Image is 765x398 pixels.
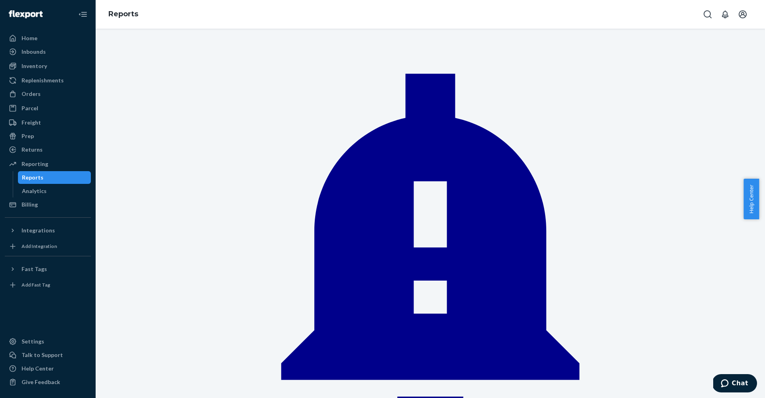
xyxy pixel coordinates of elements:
[22,48,46,56] div: Inbounds
[22,76,64,84] div: Replenishments
[5,88,91,100] a: Orders
[22,90,41,98] div: Orders
[22,201,38,209] div: Billing
[22,378,60,386] div: Give Feedback
[22,34,37,42] div: Home
[22,243,57,250] div: Add Integration
[717,6,733,22] button: Open notifications
[22,160,48,168] div: Reporting
[22,281,50,288] div: Add Fast Tag
[22,226,55,234] div: Integrations
[5,349,91,361] button: Talk to Support
[22,104,38,112] div: Parcel
[9,10,43,18] img: Flexport logo
[22,174,43,181] div: Reports
[18,185,91,197] a: Analytics
[5,60,91,72] a: Inventory
[22,187,47,195] div: Analytics
[5,102,91,115] a: Parcel
[5,143,91,156] a: Returns
[22,365,54,373] div: Help Center
[700,6,716,22] button: Open Search Box
[735,6,751,22] button: Open account menu
[102,3,145,26] ol: breadcrumbs
[5,45,91,58] a: Inbounds
[22,338,44,345] div: Settings
[108,10,138,18] a: Reports
[5,116,91,129] a: Freight
[22,351,63,359] div: Talk to Support
[5,240,91,253] a: Add Integration
[5,130,91,142] a: Prep
[22,146,43,154] div: Returns
[22,119,41,127] div: Freight
[5,158,91,170] a: Reporting
[75,6,91,22] button: Close Navigation
[743,179,759,219] button: Help Center
[22,265,47,273] div: Fast Tags
[5,74,91,87] a: Replenishments
[5,198,91,211] a: Billing
[5,376,91,388] button: Give Feedback
[5,32,91,45] a: Home
[18,171,91,184] a: Reports
[5,279,91,291] a: Add Fast Tag
[5,224,91,237] button: Integrations
[22,62,47,70] div: Inventory
[5,263,91,275] button: Fast Tags
[22,132,34,140] div: Prep
[713,374,757,394] iframe: Opens a widget where you can chat to one of our agents
[5,362,91,375] a: Help Center
[5,335,91,348] a: Settings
